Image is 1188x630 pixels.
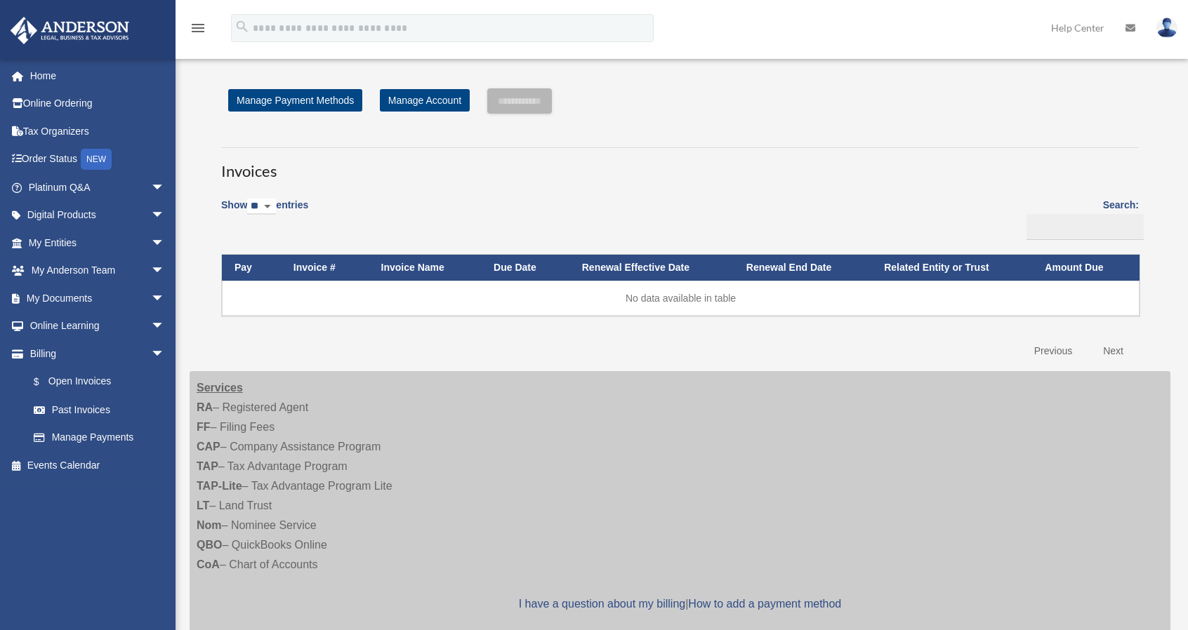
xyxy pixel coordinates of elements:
[151,229,179,257] span: arrow_drop_down
[10,62,186,90] a: Home
[151,340,179,368] span: arrow_drop_down
[1032,255,1140,281] th: Amount Due: activate to sort column ascending
[688,598,841,610] a: How to add a payment method
[221,196,308,229] label: Show entries
[221,147,1139,182] h3: Invoices
[197,382,243,394] strong: Services
[10,257,186,285] a: My Anderson Teamarrow_drop_down
[151,201,179,230] span: arrow_drop_down
[10,117,186,145] a: Tax Organizers
[380,89,470,112] a: Manage Account
[6,17,133,44] img: Anderson Advisors Platinum Portal
[20,424,179,452] a: Manage Payments
[569,255,734,281] th: Renewal Effective Date: activate to sort column ascending
[1024,337,1083,366] a: Previous
[871,255,1032,281] th: Related Entity or Trust: activate to sort column ascending
[81,149,112,170] div: NEW
[197,480,242,492] strong: TAP-Lite
[20,396,179,424] a: Past Invoices
[197,539,222,551] strong: QBO
[190,25,206,36] a: menu
[10,340,179,368] a: Billingarrow_drop_down
[1027,214,1144,241] input: Search:
[10,145,186,174] a: Order StatusNEW
[481,255,569,281] th: Due Date: activate to sort column ascending
[197,441,220,453] strong: CAP
[197,460,218,472] strong: TAP
[734,255,871,281] th: Renewal End Date: activate to sort column ascending
[369,255,482,281] th: Invoice Name: activate to sort column ascending
[519,598,685,610] a: I have a question about my billing
[190,20,206,36] i: menu
[1022,196,1139,240] label: Search:
[10,229,186,257] a: My Entitiesarrow_drop_down
[41,373,48,391] span: $
[247,199,276,215] select: Showentries
[197,500,209,511] strong: LT
[222,281,1140,316] td: No data available in table
[228,89,362,112] a: Manage Payment Methods
[1156,18,1177,38] img: User Pic
[10,312,186,340] a: Online Learningarrow_drop_down
[197,519,222,531] strong: Nom
[197,594,1163,614] p: |
[10,284,186,312] a: My Documentsarrow_drop_down
[151,312,179,341] span: arrow_drop_down
[151,173,179,202] span: arrow_drop_down
[10,451,186,479] a: Events Calendar
[10,173,186,201] a: Platinum Q&Aarrow_drop_down
[151,257,179,286] span: arrow_drop_down
[197,421,211,433] strong: FF
[235,19,250,34] i: search
[222,255,281,281] th: Pay: activate to sort column descending
[281,255,369,281] th: Invoice #: activate to sort column ascending
[20,368,172,396] a: $Open Invoices
[10,201,186,229] a: Digital Productsarrow_drop_down
[197,401,213,413] strong: RA
[197,558,220,570] strong: CoA
[1093,337,1134,366] a: Next
[151,284,179,313] span: arrow_drop_down
[10,90,186,118] a: Online Ordering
